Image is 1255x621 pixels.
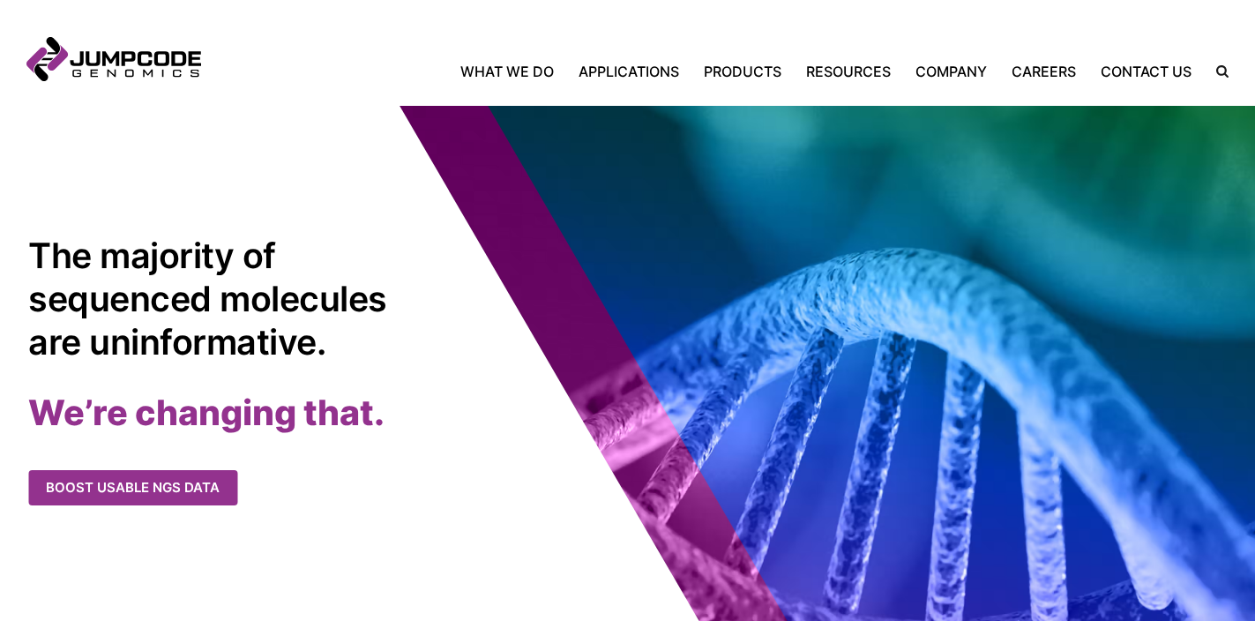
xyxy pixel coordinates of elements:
a: Contact Us [1088,61,1204,82]
a: Boost usable NGS data [28,470,237,506]
a: Applications [566,61,691,82]
a: Company [903,61,999,82]
a: Resources [794,61,903,82]
a: Products [691,61,794,82]
a: Careers [999,61,1088,82]
nav: Primary Navigation [201,61,1204,82]
label: Search the site. [1204,65,1229,78]
a: What We Do [460,61,566,82]
h2: We’re changing that. [28,392,656,435]
h1: The majority of sequenced molecules are uninformative. [28,235,403,365]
